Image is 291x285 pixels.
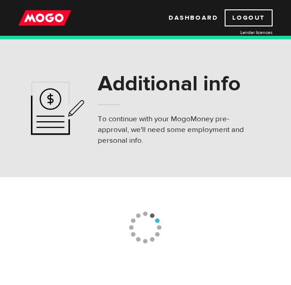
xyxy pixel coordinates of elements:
img: mogo_logo-11ee424be714fa7cbb0f0f49df9e16ec.png [18,9,71,26]
p: To continue with your MogoMoney pre-approval, we'll need some employment and personal info. [98,114,260,146]
img: application-ef4f7aff46a5c1a1d42a38d909f5b40b.svg [31,81,84,135]
h1: Additional info [98,72,260,95]
a: Logout [225,9,273,26]
img: loading-colorWheel_medium.gif [129,177,162,278]
a: Dashboard [169,9,218,26]
a: Lender licences [205,29,273,36]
